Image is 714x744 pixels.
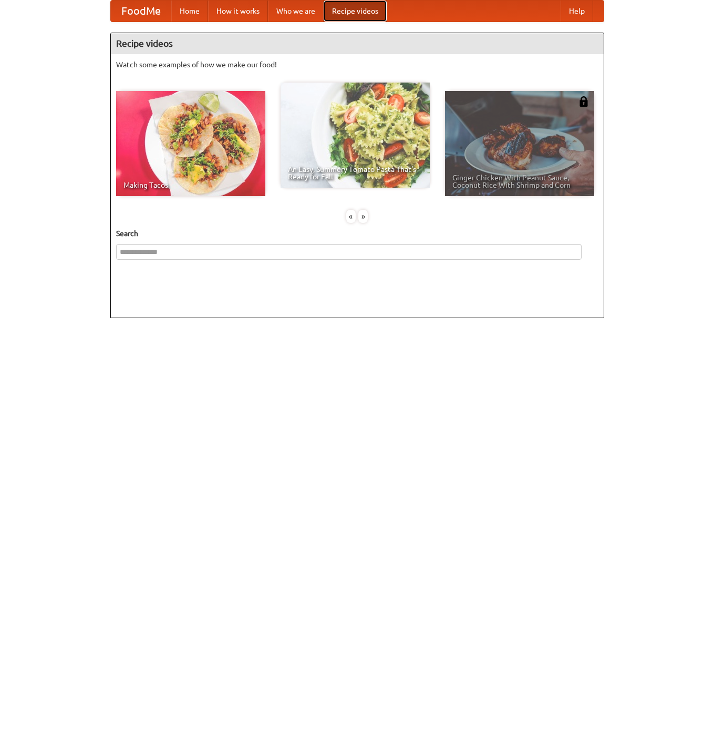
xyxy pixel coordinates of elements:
a: An Easy, Summery Tomato Pasta That's Ready for Fall [281,83,430,188]
div: « [346,210,356,223]
h4: Recipe videos [111,33,604,54]
a: Making Tacos [116,91,265,196]
p: Watch some examples of how we make our food! [116,59,598,70]
a: Recipe videos [324,1,387,22]
a: FoodMe [111,1,171,22]
a: Help [561,1,593,22]
h5: Search [116,228,598,239]
span: An Easy, Summery Tomato Pasta That's Ready for Fall [288,166,422,180]
span: Making Tacos [123,181,258,189]
a: How it works [208,1,268,22]
img: 483408.png [578,96,589,107]
div: » [358,210,368,223]
a: Who we are [268,1,324,22]
a: Home [171,1,208,22]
